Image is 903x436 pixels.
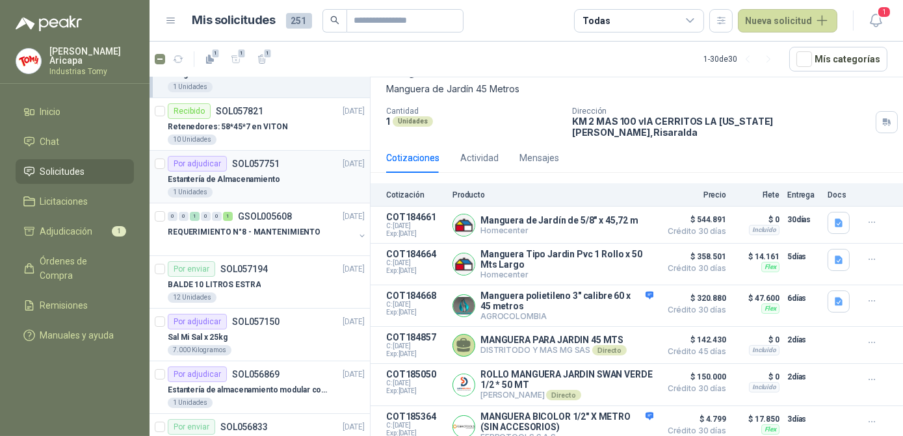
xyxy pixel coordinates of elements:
p: COT184661 [386,212,445,222]
span: Crédito 30 días [661,385,726,392]
p: 2 días [787,369,820,385]
a: Manuales y ayuda [16,323,134,348]
h1: Mis solicitudes [192,11,276,30]
span: 251 [286,13,312,29]
span: Exp: [DATE] [386,387,445,395]
img: Company Logo [453,295,475,316]
span: Chat [40,135,60,149]
button: Mís categorías [789,47,887,71]
span: $ 4.799 [661,411,726,427]
a: Por adjudicarSOL057150[DATE] Sal Mi Sal x 25kg7.000 Kilogramos [150,309,370,361]
p: SOL057751 [232,159,280,168]
p: $ 0 [734,332,779,348]
div: 1 Unidades [168,187,213,198]
span: C: [DATE] [386,379,445,387]
span: Exp: [DATE] [386,230,445,238]
div: 0 [212,212,222,221]
div: 10 Unidades [168,135,216,145]
p: $ 47.600 [734,290,779,306]
p: COT185050 [386,369,445,379]
div: Flex [761,424,779,435]
div: Directo [546,390,581,400]
p: $ 17.850 [734,411,779,427]
a: Por adjudicarSOL057751[DATE] Estantería de Almacenamiento1 Unidades [150,151,370,203]
p: 5 días [787,249,820,264]
p: DISTRITODO Y MAS MG SAS [480,345,627,355]
p: Retenedores: 58*45*7 en VITON [168,121,288,133]
button: 1 [200,49,220,70]
div: Incluido [749,225,779,235]
div: Flex [761,303,779,314]
img: Company Logo [16,49,41,73]
p: Homecenter [480,270,653,279]
span: Remisiones [40,298,88,313]
div: Flex [761,262,779,272]
p: Entrega [787,190,820,199]
div: 1 [223,212,233,221]
p: [DATE] [343,263,365,276]
span: 1 [263,48,272,58]
div: 1 Unidades [168,398,213,408]
p: 2 días [787,332,820,348]
div: Por enviar [168,261,215,277]
div: 0 [179,212,189,221]
span: Exp: [DATE] [386,267,445,275]
div: 0 [168,212,177,221]
p: REQUERIMIENTO N°8 - MANTENIMIENTO [168,226,321,238]
p: Manguera polietileno 3″ calibre 60 x 45 metros [480,290,653,311]
p: Homecenter [480,225,638,235]
div: Por adjudicar [168,314,227,329]
p: Cantidad [386,107,562,116]
div: Por enviar [168,419,215,435]
a: Adjudicación1 [16,219,134,244]
a: Solicitudes [16,159,134,184]
span: $ 544.891 [661,212,726,227]
p: Manguera de Jardín de 5/8" x 45,72 m [480,215,638,225]
a: RecibidoSOL057821[DATE] Retenedores: 58*45*7 en VITON10 Unidades [150,98,370,151]
span: Crédito 30 días [661,306,726,314]
span: Crédito 30 días [661,264,726,272]
div: 1 - 30 de 30 [703,49,779,70]
p: Dirección [572,107,870,116]
p: SOL056869 [232,370,280,379]
p: KM 2 MAS 100 vIA CERRITOS LA [US_STATE] [PERSON_NAME] , Risaralda [572,116,870,138]
p: GSOL005608 [238,212,292,221]
span: 1 [211,48,220,58]
img: Company Logo [453,374,475,396]
div: 0 [201,212,211,221]
p: $ 0 [734,212,779,227]
button: Nueva solicitud [738,9,837,32]
a: Remisiones [16,293,134,318]
span: search [330,16,339,25]
span: C: [DATE] [386,222,445,230]
span: 1 [112,226,126,237]
a: Por adjudicarSOL056869[DATE] Estantería de almacenamiento modular con organizadores abiertos1 Uni... [150,361,370,414]
img: Logo peakr [16,16,82,31]
a: Inicio [16,99,134,124]
span: Solicitudes [40,164,85,179]
p: [PERSON_NAME] [480,390,653,400]
div: Por adjudicar [168,156,227,172]
button: 1 [252,49,272,70]
p: Cotización [386,190,445,199]
p: [PERSON_NAME] Aricapa [49,47,134,65]
span: Crédito 30 días [661,227,726,235]
a: 0 0 1 0 0 1 GSOL005608[DATE] REQUERIMIENTO N°8 - MANTENIMIENTO [168,209,367,250]
span: 1 [237,48,246,58]
span: Órdenes de Compra [40,254,122,283]
span: $ 142.430 [661,332,726,348]
p: SOL057194 [220,264,268,274]
p: Manguera Tipo Jardin Pvc 1 Rollo x 50 Mts Largo [480,249,653,270]
p: SOL056833 [220,422,268,431]
p: [DATE] [343,421,365,433]
p: SOL057821 [216,107,263,116]
p: COT185364 [386,411,445,422]
p: MANGUERA BICOLOR 1/2" X METRO (SIN ACCESORIOS) [480,411,653,432]
span: $ 150.000 [661,369,726,385]
p: [DATE] [343,316,365,328]
div: Por adjudicar [168,366,227,382]
img: Company Logo [453,214,475,236]
p: 3 días [787,411,820,427]
span: C: [DATE] [386,422,445,430]
p: 6 días [787,290,820,306]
